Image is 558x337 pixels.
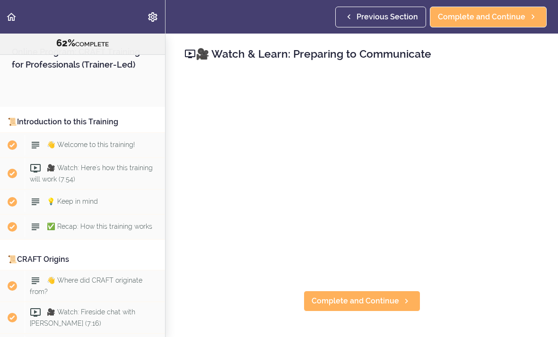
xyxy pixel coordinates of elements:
[312,295,399,307] span: Complete and Continue
[30,308,135,327] span: 🎥 Watch: Fireside chat with [PERSON_NAME] (7:16)
[438,11,525,23] span: Complete and Continue
[47,223,152,230] span: ✅ Recap: How this training works
[12,37,153,50] div: COMPLETE
[357,11,418,23] span: Previous Section
[184,46,539,62] h2: 🎥 Watch & Learn: Preparing to Communicate
[56,37,75,49] span: 62%
[335,7,426,27] a: Previous Section
[304,291,420,311] a: Complete and Continue
[47,198,98,205] span: 💡 Keep in mind
[30,164,153,182] span: 🎥 Watch: Here's how this training will work (7:54)
[30,277,142,295] span: 👋 Where did CRAFT originate from?
[47,141,135,148] span: 👋 Welcome to this training!
[147,11,158,23] svg: Settings Menu
[184,76,539,276] iframe: Video Player
[6,11,17,23] svg: Back to course curriculum
[430,7,547,27] a: Complete and Continue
